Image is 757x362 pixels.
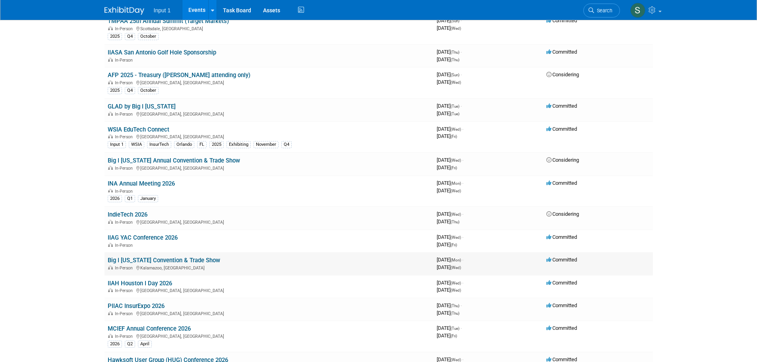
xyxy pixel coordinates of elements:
[451,212,461,217] span: (Wed)
[209,141,224,148] div: 2025
[451,326,459,331] span: (Tue)
[451,288,461,292] span: (Wed)
[451,50,459,54] span: (Thu)
[437,49,462,55] span: [DATE]
[437,325,462,331] span: [DATE]
[437,302,462,308] span: [DATE]
[108,325,191,332] a: MCIEF Annual Conference 2026
[451,58,459,62] span: (Thu)
[115,134,135,139] span: In-Person
[254,141,279,148] div: November
[451,112,459,116] span: (Tue)
[437,280,463,286] span: [DATE]
[108,287,430,293] div: [GEOGRAPHIC_DATA], [GEOGRAPHIC_DATA]
[451,235,461,240] span: (Wed)
[461,325,462,331] span: -
[437,333,457,339] span: [DATE]
[108,33,122,40] div: 2025
[437,103,462,109] span: [DATE]
[461,17,462,23] span: -
[108,220,113,224] img: In-Person Event
[451,181,461,186] span: (Mon)
[546,157,579,163] span: Considering
[437,234,463,240] span: [DATE]
[108,166,113,170] img: In-Person Event
[125,33,135,40] div: Q4
[546,325,577,331] span: Committed
[437,110,459,116] span: [DATE]
[115,80,135,85] span: In-Person
[174,141,194,148] div: Orlando
[451,265,461,270] span: (Wed)
[437,257,463,263] span: [DATE]
[451,311,459,316] span: (Thu)
[546,302,577,308] span: Committed
[437,180,463,186] span: [DATE]
[451,166,457,170] span: (Fri)
[451,334,457,338] span: (Fri)
[462,180,463,186] span: -
[462,157,463,163] span: -
[108,257,220,264] a: Big I [US_STATE] Convention & Trade Show
[115,58,135,63] span: In-Person
[108,26,113,30] img: In-Person Event
[546,280,577,286] span: Committed
[461,302,462,308] span: -
[108,234,178,241] a: IIAG YAC Conference 2026
[451,304,459,308] span: (Thu)
[108,49,216,56] a: IIASA San Antonio Golf Hole Sponsorship
[451,26,461,31] span: (Wed)
[451,189,461,193] span: (Wed)
[108,103,176,110] a: GLAD by Big I [US_STATE]
[108,333,430,339] div: [GEOGRAPHIC_DATA], [GEOGRAPHIC_DATA]
[437,211,463,217] span: [DATE]
[462,211,463,217] span: -
[461,103,462,109] span: -
[630,3,645,18] img: Susan Stout
[108,265,113,269] img: In-Person Event
[546,49,577,55] span: Committed
[437,287,461,293] span: [DATE]
[227,141,251,148] div: Exhibiting
[437,72,462,77] span: [DATE]
[546,72,579,77] span: Considering
[108,264,430,271] div: Kalamazoo, [GEOGRAPHIC_DATA]
[125,87,135,94] div: Q4
[125,195,135,202] div: Q1
[108,341,122,348] div: 2026
[546,17,577,23] span: Committed
[546,126,577,132] span: Committed
[115,288,135,293] span: In-Person
[108,80,113,84] img: In-Person Event
[154,7,171,14] span: Input 1
[546,180,577,186] span: Committed
[108,134,113,138] img: In-Person Event
[437,79,461,85] span: [DATE]
[437,310,459,316] span: [DATE]
[108,87,122,94] div: 2025
[437,219,459,225] span: [DATE]
[108,25,430,31] div: Scottsdale, [GEOGRAPHIC_DATA]
[115,220,135,225] span: In-Person
[451,358,461,362] span: (Wed)
[451,134,457,139] span: (Fri)
[108,211,147,218] a: IndieTech 2026
[437,188,461,194] span: [DATE]
[108,17,229,25] a: TMPAA 25th Annual Summit (Target Markets)
[125,341,135,348] div: Q2
[147,141,171,148] div: InsurTech
[138,341,152,348] div: April
[115,311,135,316] span: In-Person
[115,166,135,171] span: In-Person
[546,257,577,263] span: Committed
[451,80,461,85] span: (Wed)
[437,126,463,132] span: [DATE]
[108,110,430,117] div: [GEOGRAPHIC_DATA], [GEOGRAPHIC_DATA]
[437,17,462,23] span: [DATE]
[115,189,135,194] span: In-Person
[108,311,113,315] img: In-Person Event
[462,234,463,240] span: -
[108,141,126,148] div: Input 1
[281,141,292,148] div: Q4
[451,127,461,132] span: (Wed)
